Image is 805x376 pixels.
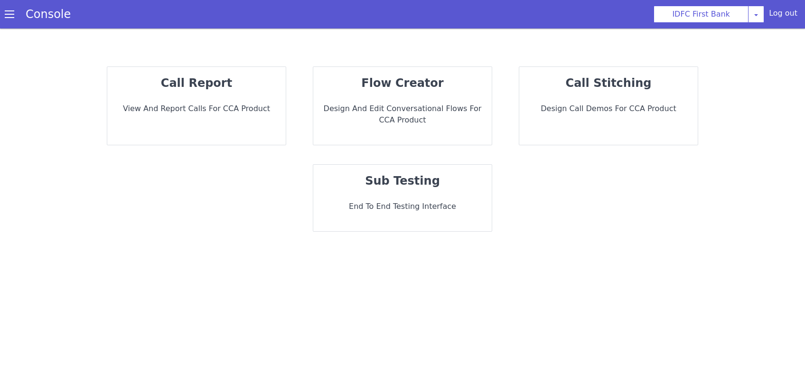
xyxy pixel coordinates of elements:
p: Design call demos for CCA Product [529,106,693,122]
strong: call stitching [568,81,655,97]
strong: sub testing [365,173,440,188]
p: Design and Edit Conversational flows for CCA Product [323,101,487,128]
p: View and report calls for CCA Product [117,95,281,111]
p: End to End Testing Interface [320,198,484,214]
strong: call report [164,70,235,85]
strong: flow creator [364,75,447,91]
div: Log out [773,18,802,34]
button: IDFC First Bank [658,13,754,32]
